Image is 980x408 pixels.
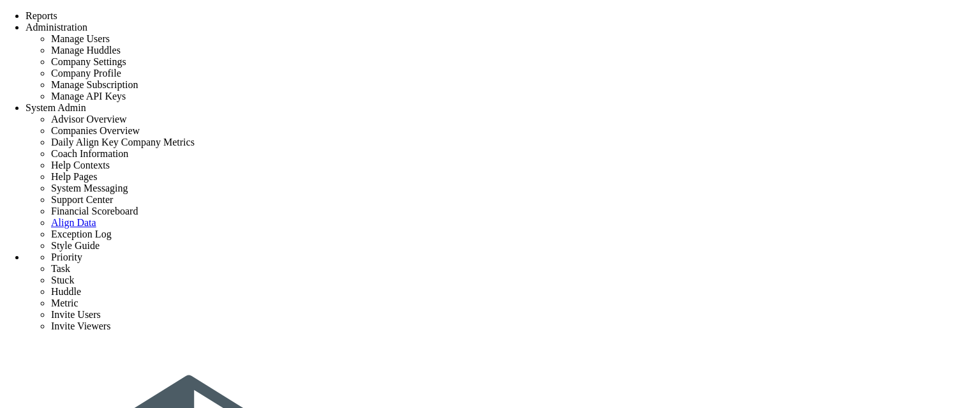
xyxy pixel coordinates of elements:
[51,252,82,262] span: Priority
[51,194,113,205] span: Support Center
[51,68,121,79] span: Company Profile
[51,298,78,308] span: Metric
[51,137,195,147] span: Daily Align Key Company Metrics
[51,33,110,44] span: Manage Users
[51,171,97,182] span: Help Pages
[51,79,138,90] span: Manage Subscription
[51,45,121,56] span: Manage Huddles
[51,309,101,320] span: Invite Users
[51,229,112,239] span: Exception Log
[51,321,110,331] span: Invite Viewers
[51,91,126,102] span: Manage API Keys
[26,102,86,113] span: System Admin
[51,275,74,285] span: Stuck
[51,286,81,297] span: Huddle
[26,22,87,33] span: Administration
[51,263,70,274] span: Task
[51,240,100,251] span: Style Guide
[51,148,128,159] span: Coach Information
[26,10,57,21] span: Reports
[51,114,127,125] span: Advisor Overview
[51,125,140,136] span: Companies Overview
[51,206,138,216] span: Financial Scoreboard
[51,56,126,67] span: Company Settings
[51,217,96,228] a: Align Data
[51,183,128,193] span: System Messaging
[51,160,110,170] span: Help Contexts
